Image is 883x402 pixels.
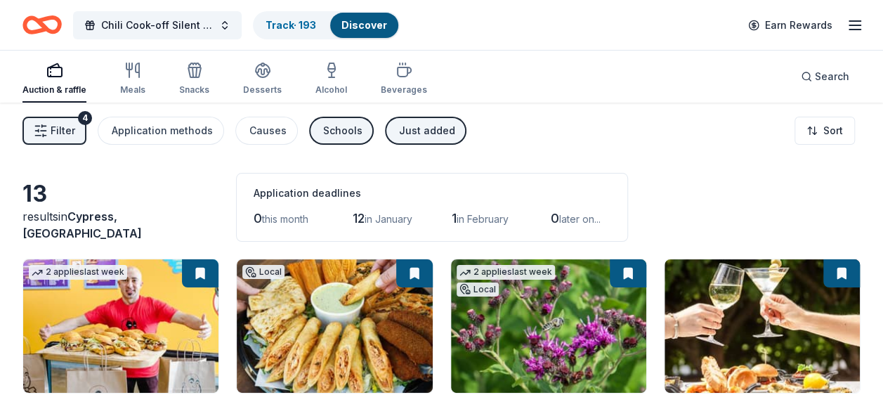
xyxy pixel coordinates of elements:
[254,211,262,226] span: 0
[51,122,75,139] span: Filter
[112,122,213,139] div: Application methods
[22,56,86,103] button: Auction & raffle
[559,213,601,225] span: later on...
[457,283,499,297] div: Local
[399,122,455,139] div: Just added
[249,122,287,139] div: Causes
[235,117,298,145] button: Causes
[22,117,86,145] button: Filter4
[452,211,457,226] span: 1
[22,84,86,96] div: Auction & raffle
[254,185,610,202] div: Application deadlines
[385,117,466,145] button: Just added
[243,84,282,96] div: Desserts
[823,122,843,139] span: Sort
[794,117,855,145] button: Sort
[22,8,62,41] a: Home
[242,265,284,279] div: Local
[98,117,224,145] button: Application methods
[29,265,127,280] div: 2 applies last week
[23,259,218,393] img: Image for Ike's Sandwiches
[179,56,209,103] button: Snacks
[262,213,308,225] span: this month
[315,84,347,96] div: Alcohol
[22,180,219,208] div: 13
[73,11,242,39] button: Chili Cook-off Silent Auction
[740,13,841,38] a: Earn Rewards
[101,17,214,34] span: Chili Cook-off Silent Auction
[381,84,427,96] div: Beverages
[22,209,142,240] span: Cypress, [GEOGRAPHIC_DATA]
[309,117,374,145] button: Schools
[457,213,509,225] span: in February
[120,56,145,103] button: Meals
[323,122,362,139] div: Schools
[266,19,316,31] a: Track· 193
[253,11,400,39] button: Track· 193Discover
[120,84,145,96] div: Meals
[22,209,142,240] span: in
[551,211,559,226] span: 0
[665,259,860,393] img: Image for Atlas Restaurant Group
[365,213,412,225] span: in January
[315,56,347,103] button: Alcohol
[353,211,365,226] span: 12
[179,84,209,96] div: Snacks
[815,68,849,85] span: Search
[790,63,861,91] button: Search
[341,19,387,31] a: Discover
[22,208,219,242] div: results
[243,56,282,103] button: Desserts
[237,259,432,393] img: Image for Jimmy Changas
[457,265,555,280] div: 2 applies last week
[451,259,646,393] img: Image for Lady Bird Johnson Wildflower Center
[78,111,92,125] div: 4
[381,56,427,103] button: Beverages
